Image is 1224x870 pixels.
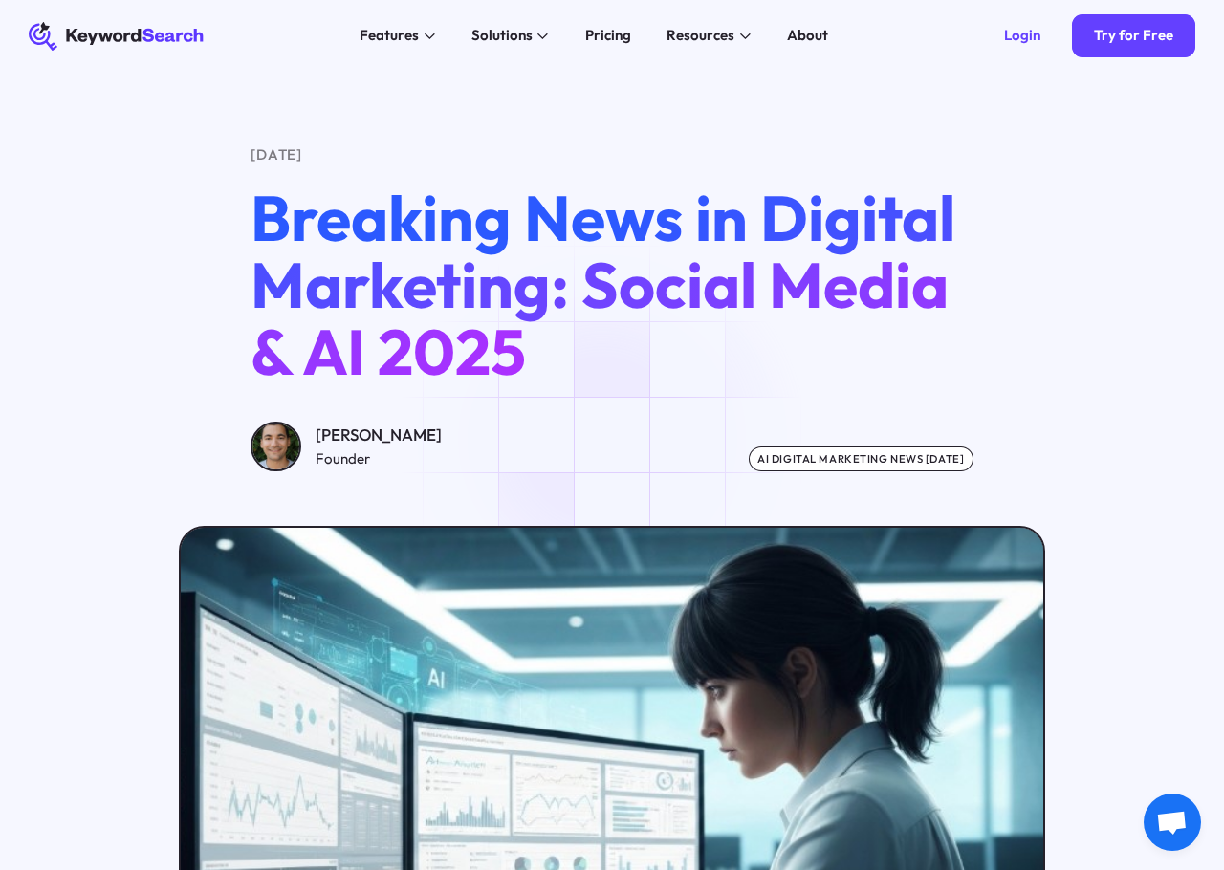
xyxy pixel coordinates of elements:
[574,22,642,51] a: Pricing
[667,25,734,47] div: Resources
[471,25,533,47] div: Solutions
[1004,27,1040,45] div: Login
[776,22,840,51] a: About
[251,144,973,166] div: [DATE]
[316,448,442,470] div: Founder
[749,446,973,471] div: ai digital marketing news [DATE]
[316,423,442,448] div: [PERSON_NAME]
[1144,794,1201,851] div: Chat megnyitása
[787,25,828,47] div: About
[585,25,631,47] div: Pricing
[360,25,419,47] div: Features
[1072,14,1194,57] a: Try for Free
[1094,27,1173,45] div: Try for Free
[982,14,1061,57] a: Login
[251,178,955,391] span: Breaking News in Digital Marketing: Social Media & AI 2025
